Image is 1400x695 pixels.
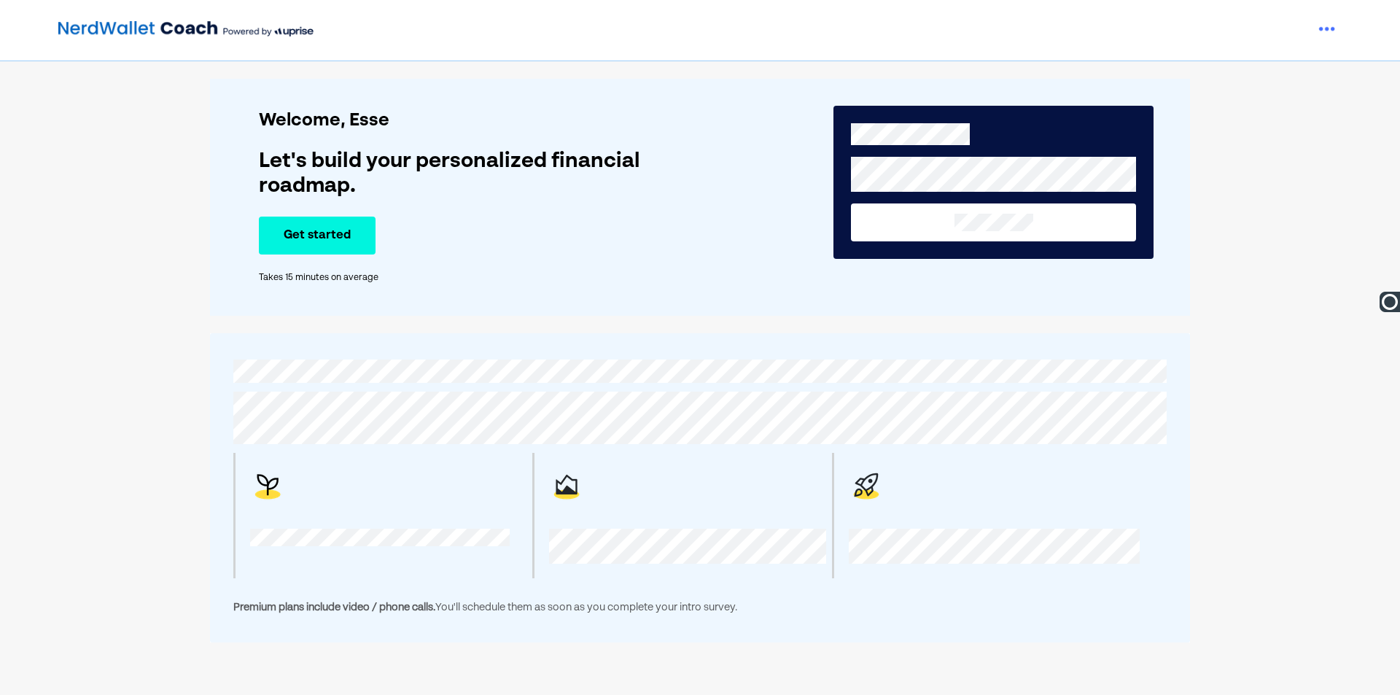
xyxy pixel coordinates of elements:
div: Welcome, Esse [259,110,715,132]
div: Takes 15 minutes on average [259,272,715,284]
span: Premium plans include video / phone calls. [233,602,435,613]
img: Ooma Logo [1380,292,1400,312]
div: Let's build your personalized financial roadmap. [259,150,715,198]
div: You'll schedule them as soon as you complete your intro survey. [233,599,1167,616]
button: Get started [259,217,376,255]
